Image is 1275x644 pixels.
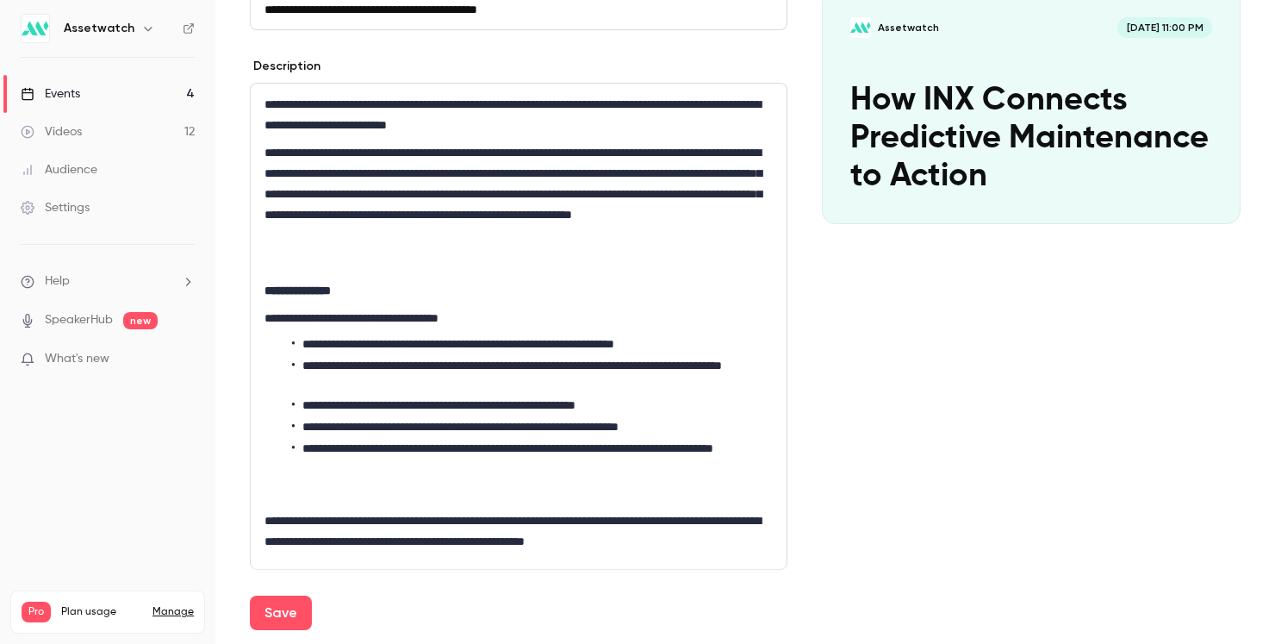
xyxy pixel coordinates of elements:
div: editor [251,84,787,569]
a: Manage [152,605,194,619]
label: Description [250,58,320,75]
span: What's new [45,350,109,368]
section: description [250,83,787,570]
span: new [123,312,158,329]
div: Videos [21,123,82,141]
span: Pro [22,602,51,622]
div: Settings [21,199,90,216]
button: Save [250,596,312,630]
div: Events [21,85,80,103]
h6: Assetwatch [64,20,134,37]
li: help-dropdown-opener [21,272,195,291]
a: SpeakerHub [45,311,113,329]
div: Audience [21,161,97,178]
img: Assetwatch [22,15,49,42]
span: Help [45,272,70,291]
span: Plan usage [61,605,142,619]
